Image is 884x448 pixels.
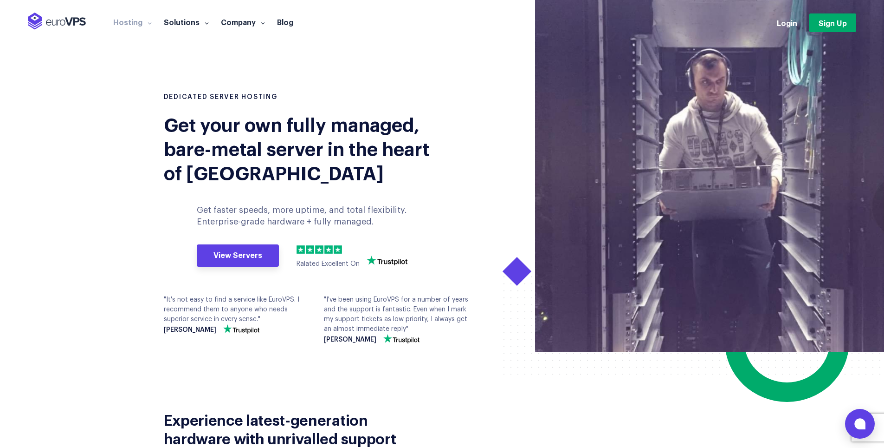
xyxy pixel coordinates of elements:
[164,295,310,334] div: "It's not easy to find a service like EuroVPS. I recommend them to anyone who needs superior serv...
[324,295,470,343] div: "I've been using EuroVPS for a number of years and the support is fantastic. Even when I mark my ...
[845,409,875,439] button: Open chat window
[107,17,158,26] a: Hosting
[164,112,435,184] div: Get your own fully managed, bare-metal server in the heart of [GEOGRAPHIC_DATA]
[777,18,797,28] a: Login
[315,245,323,254] img: 3
[809,13,856,32] a: Sign Up
[334,245,342,254] img: 5
[297,261,360,267] span: Ralated Excellent On
[164,410,435,447] h2: Experience latest-generation hardware with unrivalled support
[197,204,426,228] p: Get faster speeds, more uptime, and total flexibility. Enterprise-grade hardware + fully managed.
[158,17,215,26] a: Solutions
[164,93,435,102] h1: DEDICATED SERVER HOSTING
[306,245,314,254] img: 2
[324,336,376,343] strong: [PERSON_NAME]
[297,245,305,254] img: 1
[223,324,259,334] img: trustpilot-vector-logo.png
[271,17,299,26] a: Blog
[197,244,279,267] a: View Servers
[215,17,271,26] a: Company
[383,334,419,343] img: trustpilot-vector-logo.png
[324,245,333,254] img: 4
[28,13,86,30] img: EuroVPS
[164,327,216,334] strong: [PERSON_NAME]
